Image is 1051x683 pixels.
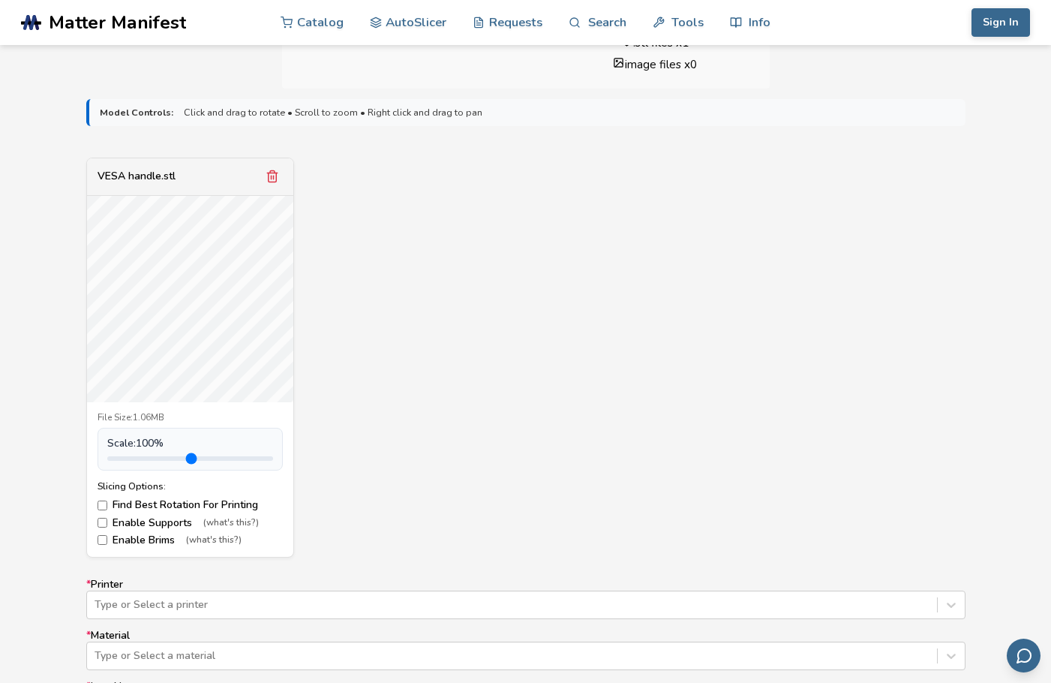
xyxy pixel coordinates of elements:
[98,413,283,423] div: File Size: 1.06MB
[98,534,283,546] label: Enable Brims
[86,579,965,619] label: Printer
[98,499,283,511] label: Find Best Rotation For Printing
[107,438,164,450] span: Scale: 100 %
[551,56,759,72] li: image files x 0
[98,517,283,529] label: Enable Supports
[98,518,107,528] input: Enable Supports(what's this?)
[100,107,173,118] strong: Model Controls:
[98,535,107,545] input: Enable Brims(what's this?)
[203,518,259,528] span: (what's this?)
[1007,639,1040,672] button: Send feedback via email
[49,12,186,33] span: Matter Manifest
[95,650,98,662] input: *MaterialType or Select a material
[98,481,283,492] div: Slicing Options:
[971,8,1030,37] button: Sign In
[98,170,176,182] div: VESA handle.stl
[86,630,965,670] label: Material
[262,166,283,187] button: Remove model
[95,599,98,611] input: *PrinterType or Select a printer
[98,501,107,510] input: Find Best Rotation For Printing
[184,107,482,118] span: Click and drag to rotate • Scroll to zoom • Right click and drag to pan
[186,535,242,546] span: (what's this?)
